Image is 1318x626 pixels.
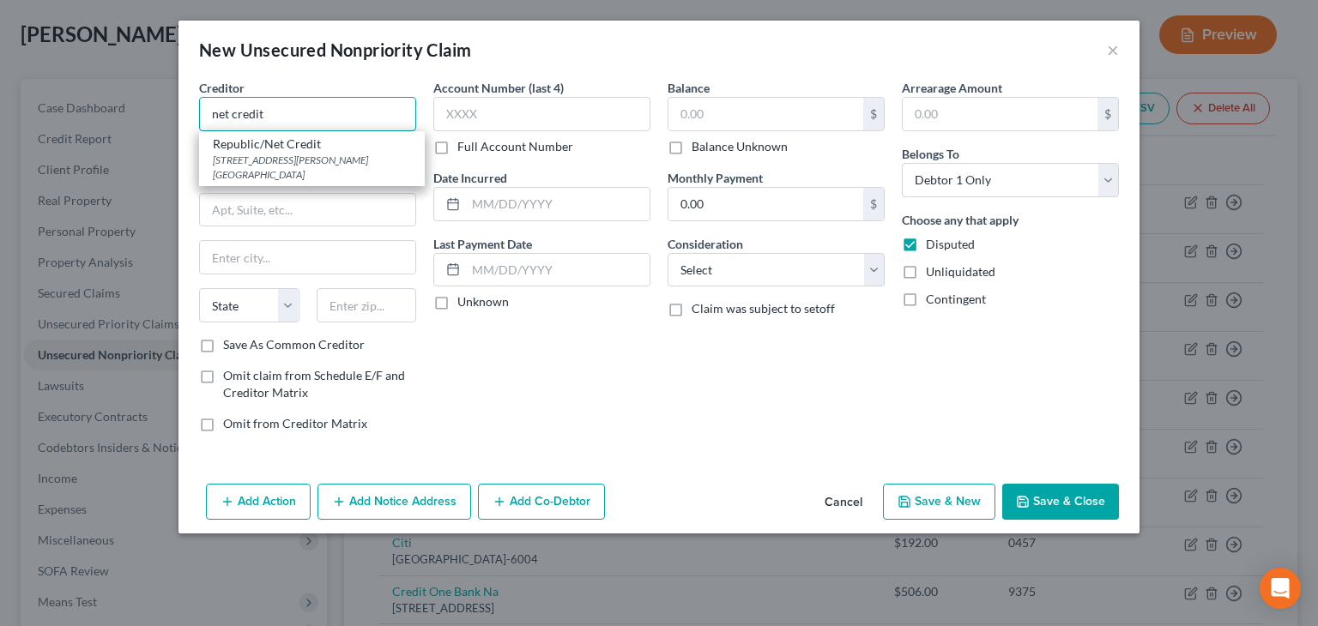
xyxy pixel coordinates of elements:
[199,38,471,62] div: New Unsecured Nonpriority Claim
[213,135,411,153] div: Republic/Net Credit
[478,484,605,520] button: Add Co-Debtor
[902,147,959,161] span: Belongs To
[433,97,650,131] input: XXXX
[863,188,884,220] div: $
[466,254,650,286] input: MM/DD/YYYY
[902,211,1019,229] label: Choose any that apply
[433,79,564,97] label: Account Number (last 4)
[668,169,763,187] label: Monthly Payment
[863,98,884,130] div: $
[926,292,986,306] span: Contingent
[1097,98,1118,130] div: $
[668,188,863,220] input: 0.00
[811,485,876,520] button: Cancel
[1002,484,1119,520] button: Save & Close
[1107,39,1119,60] button: ×
[206,484,311,520] button: Add Action
[903,98,1097,130] input: 0.00
[200,241,415,274] input: Enter city...
[902,79,1002,97] label: Arrearage Amount
[668,79,710,97] label: Balance
[223,336,365,353] label: Save As Common Creditor
[926,264,995,279] span: Unliquidated
[433,169,507,187] label: Date Incurred
[457,138,573,155] label: Full Account Number
[457,293,509,310] label: Unknown
[668,98,863,130] input: 0.00
[1260,568,1301,609] div: Open Intercom Messenger
[433,235,532,253] label: Last Payment Date
[199,81,245,95] span: Creditor
[883,484,995,520] button: Save & New
[199,97,416,131] input: Search creditor by name...
[466,188,650,220] input: MM/DD/YYYY
[223,368,405,400] span: Omit claim from Schedule E/F and Creditor Matrix
[317,484,471,520] button: Add Notice Address
[668,235,743,253] label: Consideration
[200,194,415,226] input: Apt, Suite, etc...
[926,237,975,251] span: Disputed
[223,416,367,430] span: Omit from Creditor Matrix
[213,153,411,182] div: [STREET_ADDRESS][PERSON_NAME] [GEOGRAPHIC_DATA]
[692,138,788,155] label: Balance Unknown
[692,301,835,316] span: Claim was subject to setoff
[317,288,417,322] input: Enter zip...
